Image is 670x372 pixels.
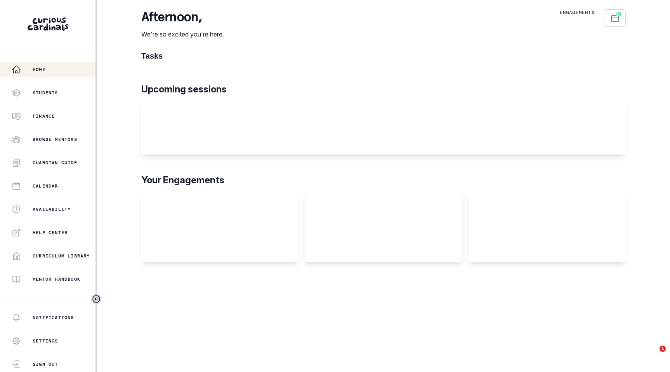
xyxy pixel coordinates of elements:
button: Toggle sidebar [91,294,101,304]
p: Curriculum Library [33,253,90,259]
p: Sign Out [33,361,58,367]
p: Mentor Handbook [33,276,80,282]
p: Settings [33,338,58,344]
p: We're so excited you're here. [141,30,224,39]
h1: Tasks [141,51,626,61]
p: Upcoming sessions [141,82,626,96]
p: Students [33,90,58,96]
button: Schedule Sessions [604,9,626,27]
p: Calendar [33,183,58,189]
p: Browse Mentors [33,136,77,143]
p: afternoon , [141,9,224,25]
img: Curious Cardinals Logo [28,17,68,31]
p: Home [33,66,45,73]
p: Your Engagements [141,173,626,187]
p: Guardian Guide [33,160,77,166]
p: Help Center [33,229,68,236]
p: Finance [33,113,55,119]
p: Availability [33,206,71,212]
p: Engagements: [560,9,598,16]
span: 1 [660,346,666,352]
p: Notifications [33,315,74,321]
iframe: Intercom live chat [644,346,662,364]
